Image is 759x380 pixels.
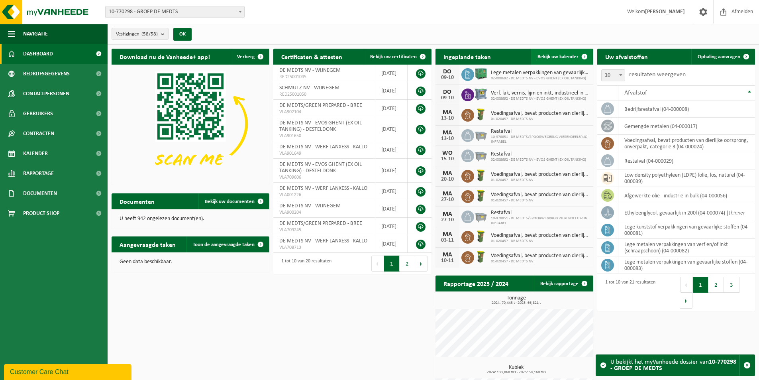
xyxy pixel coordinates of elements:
[435,49,499,64] h2: Ingeplande taken
[198,193,269,209] a: Bekijk uw documenten
[23,64,70,84] span: Bedrijfsgegevens
[375,141,408,159] td: [DATE]
[491,151,586,158] span: Restafval
[618,118,755,135] td: gemengde metalen (04-000017)
[112,65,269,183] img: Download de VHEPlus App
[491,192,589,198] span: Voedingsafval, bevat producten van dierlijke oorsprong, onverpakt, categorie 3
[279,102,362,108] span: DE MEDTS/GREEN PREPARED - BREE
[279,91,369,98] span: RED25001050
[439,197,455,203] div: 27-10
[439,231,455,238] div: MA
[279,238,367,244] span: DE MEDTS NV - WERF LANXESS - KALLO
[439,370,593,374] span: 2024: 133,060 m3 - 2025: 58,160 m3
[618,152,755,169] td: restafval (04-000029)
[23,203,59,223] span: Product Shop
[439,89,455,95] div: DO
[610,355,739,376] div: U bekijkt het myVanheede dossier van
[193,242,255,247] span: Toon de aangevraagde taken
[112,236,184,252] h2: Aangevraagde taken
[279,244,369,251] span: VLA708713
[439,109,455,116] div: MA
[23,183,57,203] span: Documenten
[279,174,369,181] span: VLA709606
[439,156,455,162] div: 15-10
[680,293,692,309] button: Next
[439,170,455,177] div: MA
[491,76,589,81] span: 02-008692 - DE MEDTS NV - EVOS GHENT (EX OIL TANKING)
[173,28,192,41] button: OK
[491,90,589,96] span: Verf, lak, vernis, lijm en inkt, industrieel in kleinverpakking
[23,44,53,64] span: Dashboard
[279,109,369,115] span: VLA902104
[205,199,255,204] span: Bekijk uw documenten
[491,70,589,76] span: Lege metalen verpakkingen van gevaarlijke stoffen
[618,256,755,274] td: lege metalen verpakkingen van gevaarlijke stoffen (04-000083)
[439,301,593,305] span: 2024: 70,443 t - 2025: 66,821 t
[279,192,369,198] span: VLA001226
[629,71,686,78] label: resultaten weergeven
[618,239,755,256] td: lege metalen verpakkingen van verf en/of inkt (schraapschoon) (04-000082)
[279,133,369,139] span: VLA901650
[375,183,408,200] td: [DATE]
[4,362,133,380] iframe: chat widget
[491,239,589,244] span: 01-020457 - DE MEDTS NV
[231,49,269,65] button: Verberg
[375,235,408,253] td: [DATE]
[120,216,261,222] p: U heeft 942 ongelezen document(en).
[23,124,54,144] span: Contracten
[23,104,53,124] span: Gebruikers
[439,238,455,243] div: 03-11
[375,100,408,117] td: [DATE]
[279,67,341,73] span: DE MEDTS NV - WIJNEGEM
[279,74,369,80] span: RED25001045
[364,49,431,65] a: Bekijk uw certificaten
[618,100,755,118] td: bedrijfsrestafval (04-000008)
[116,28,158,40] span: Vestigingen
[279,209,369,216] span: VLA900204
[375,117,408,141] td: [DATE]
[597,49,656,64] h2: Uw afvalstoffen
[708,277,724,293] button: 2
[601,69,625,81] span: 10
[375,82,408,100] td: [DATE]
[491,117,589,122] span: 01-020457 - DE MEDTS NV
[693,277,708,293] button: 1
[439,365,593,374] h3: Kubiek
[439,95,455,101] div: 09-10
[112,193,163,209] h2: Documenten
[415,256,428,272] button: Next
[618,169,755,187] td: low density polyethyleen (LDPE) folie, los, naturel (04-000039)
[23,84,69,104] span: Contactpersonen
[23,163,54,183] span: Rapportage
[491,210,589,216] span: Restafval
[534,276,592,291] a: Bekijk rapportage
[273,49,350,64] h2: Certificaten & attesten
[491,135,589,144] span: 10-978851 - DE MEDTS/SPOORWEGBRUG VIERENDEELBRUG INFRABEL
[370,54,417,59] span: Bekijk uw certificaten
[474,87,488,101] img: PB-AP-0800-MET-02-01
[439,136,455,142] div: 13-10
[729,210,745,216] i: thinner
[375,159,408,183] td: [DATE]
[491,128,589,135] span: Restafval
[602,70,625,81] span: 10
[680,277,693,293] button: Previous
[400,256,415,272] button: 2
[279,221,362,226] span: DE MEDTS/GREEN PREPARED - BREE
[610,359,736,372] strong: 10-770298 - GROEP DE MEDTS
[120,259,261,265] p: Geen data beschikbaar.
[279,150,369,157] span: VLA901649
[279,227,369,233] span: VLA709245
[491,259,589,264] span: 01-020457 - DE MEDTS NV
[491,216,589,226] span: 10-978851 - DE MEDTS/SPOORWEGBRUG VIERENDEELBRUG INFRABEL
[277,255,331,272] div: 1 tot 10 van 20 resultaten
[112,49,218,64] h2: Download nu de Vanheede+ app!
[474,128,488,142] img: WB-2500-GAL-GY-01
[23,24,48,44] span: Navigatie
[279,85,339,91] span: SCHMUTZ NV - WIJNEGEM
[724,277,739,293] button: 3
[474,250,488,264] img: WB-0060-HPE-GN-50
[491,171,589,178] span: Voedingsafval, bevat producten van dierlijke oorsprong, onverpakt, categorie 3
[439,191,455,197] div: MA
[186,236,269,252] a: Toon de aangevraagde taken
